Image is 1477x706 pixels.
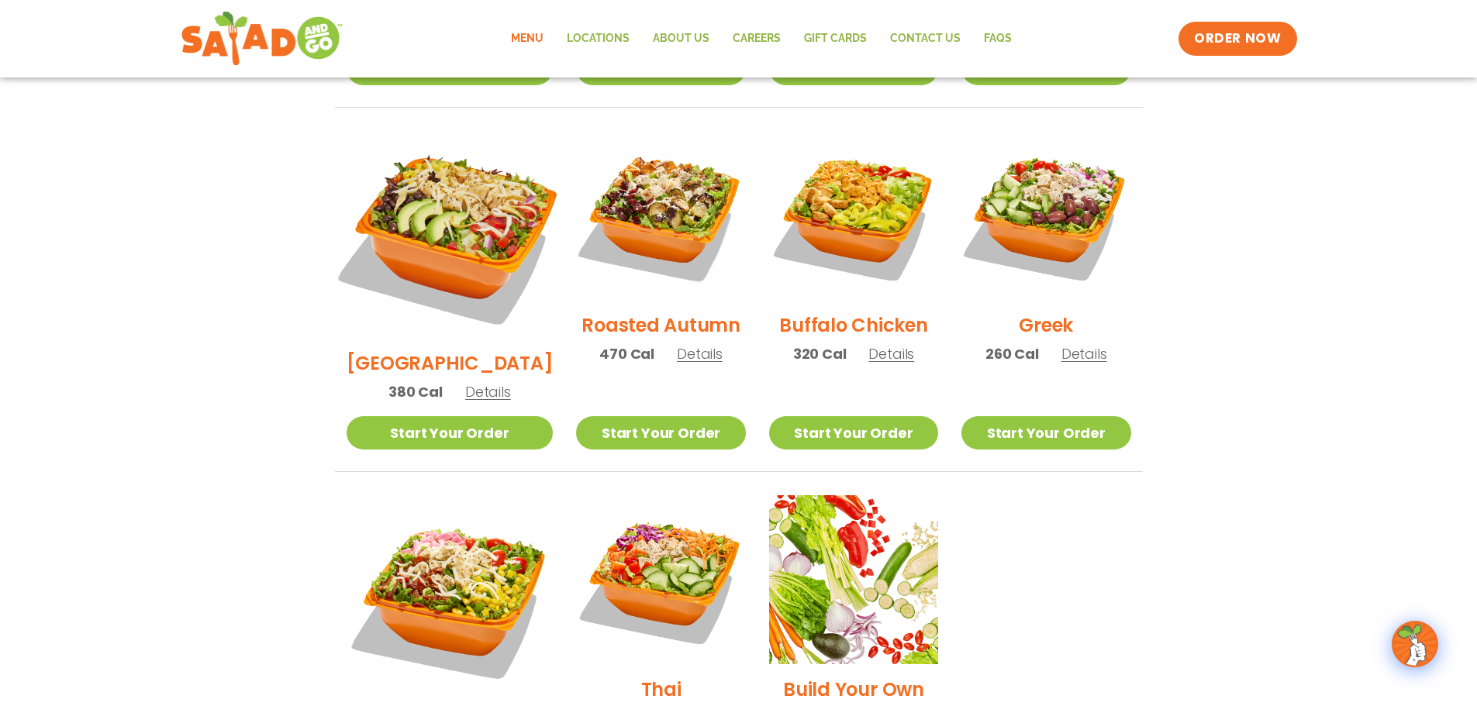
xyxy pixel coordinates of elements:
[1178,22,1296,56] a: ORDER NOW
[1393,622,1437,666] img: wpChatIcon
[985,343,1039,364] span: 260 Cal
[783,676,924,703] h2: Build Your Own
[793,343,847,364] span: 320 Cal
[961,131,1130,300] img: Product photo for Greek Salad
[779,312,927,339] h2: Buffalo Chicken
[465,382,511,401] span: Details
[641,21,721,57] a: About Us
[499,21,555,57] a: Menu
[499,21,1023,57] nav: Menu
[769,131,938,300] img: Product photo for Buffalo Chicken Salad
[1019,312,1073,339] h2: Greek
[599,343,654,364] span: 470 Cal
[388,381,443,402] span: 380 Cal
[721,21,792,57] a: Careers
[581,312,740,339] h2: Roasted Autumn
[576,416,745,449] a: Start Your Order
[792,21,878,57] a: GIFT CARDS
[347,350,554,377] h2: [GEOGRAPHIC_DATA]
[972,21,1023,57] a: FAQs
[878,21,972,57] a: Contact Us
[347,416,554,449] a: Start Your Order
[961,416,1130,449] a: Start Your Order
[769,416,938,449] a: Start Your Order
[347,495,554,702] img: Product photo for Jalapeño Ranch Salad
[1194,29,1281,48] span: ORDER NOW
[181,8,344,70] img: new-SAG-logo-768×292
[328,113,571,356] img: Product photo for BBQ Ranch Salad
[576,131,745,300] img: Product photo for Roasted Autumn Salad
[868,344,914,363] span: Details
[641,676,682,703] h2: Thai
[677,344,723,363] span: Details
[769,495,938,664] img: Product photo for Build Your Own
[555,21,641,57] a: Locations
[1061,344,1107,363] span: Details
[576,495,745,664] img: Product photo for Thai Salad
